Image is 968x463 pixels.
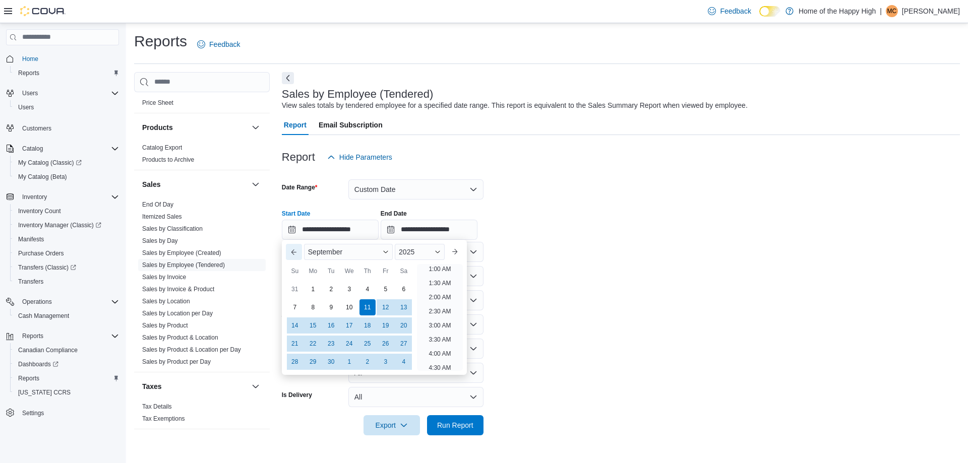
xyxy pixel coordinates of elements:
div: View sales totals by tendered employee for a specified date range. This report is equivalent to t... [282,100,748,111]
span: Canadian Compliance [14,344,119,356]
span: Catalog Export [142,144,182,152]
span: Reports [14,67,119,79]
a: Reports [14,372,43,384]
button: Cash Management [10,309,123,323]
span: Sales by Invoice [142,273,186,281]
span: Hide Parameters [339,152,392,162]
span: Sales by Product [142,321,188,329]
button: Open list of options [469,320,477,328]
span: Inventory [22,193,47,201]
span: [US_STATE] CCRS [18,388,71,396]
a: Manifests [14,233,48,245]
span: Inventory Count [14,205,119,217]
div: day-25 [359,336,376,352]
span: Sales by Day [142,237,178,245]
span: Transfers (Classic) [18,263,76,272]
button: Users [2,86,123,100]
div: day-18 [359,317,376,334]
button: Manifests [10,232,123,246]
a: Reports [14,67,43,79]
button: Open list of options [469,272,477,280]
a: Users [14,101,38,113]
a: Feedback [704,1,755,21]
div: day-30 [323,354,339,370]
a: End Of Day [142,201,173,208]
button: Open list of options [469,296,477,304]
span: Tax Exemptions [142,415,185,423]
div: Sa [396,263,412,279]
a: Sales by Product & Location [142,334,218,341]
span: September [308,248,342,256]
li: 2:00 AM [425,291,455,303]
a: My Catalog (Classic) [10,156,123,170]
li: 3:00 AM [425,319,455,332]
h3: Products [142,122,173,133]
a: Price Sheet [142,99,173,106]
button: Canadian Compliance [10,343,123,357]
span: Sales by Product per Day [142,358,211,366]
label: Date Range [282,183,318,191]
div: Matthew Cracknell [886,5,898,17]
span: Dashboards [18,360,58,368]
span: Reports [22,332,43,340]
span: Purchase Orders [14,247,119,259]
button: Inventory [18,191,51,203]
label: Is Delivery [282,391,312,399]
a: My Catalog (Beta) [14,171,71,183]
span: Catalog [22,145,43,153]
span: Reports [14,372,119,384]
span: My Catalog (Classic) [18,159,82,167]
a: Dashboards [10,357,123,371]
h3: Sales by Employee (Tendered) [282,88,434,100]
div: day-31 [287,281,303,297]
span: Email Subscription [319,115,383,135]
span: Users [14,101,119,113]
button: Products [142,122,248,133]
div: Tu [323,263,339,279]
span: Itemized Sales [142,213,182,221]
span: Report [284,115,307,135]
div: day-6 [396,281,412,297]
span: Operations [22,298,52,306]
span: Transfers [18,278,43,286]
button: Catalog [2,142,123,156]
span: MC [887,5,897,17]
span: Products to Archive [142,156,194,164]
div: Pricing [134,97,270,113]
span: End Of Day [142,201,173,209]
div: day-19 [378,317,394,334]
div: day-15 [305,317,321,334]
a: Transfers (Classic) [14,261,80,274]
div: day-11 [359,299,376,315]
button: Users [10,100,123,114]
button: Settings [2,406,123,420]
span: Inventory Manager (Classic) [18,221,101,229]
span: Inventory Count [18,207,61,215]
button: Sales [250,178,262,190]
div: day-13 [396,299,412,315]
span: Sales by Product & Location [142,334,218,342]
button: My Catalog (Beta) [10,170,123,184]
li: 1:30 AM [425,277,455,289]
div: day-28 [287,354,303,370]
input: Dark Mode [759,6,780,17]
a: Canadian Compliance [14,344,82,356]
button: Next [282,72,294,84]
button: [US_STATE] CCRS [10,385,123,400]
div: day-16 [323,317,339,334]
div: day-8 [305,299,321,315]
span: Dashboards [14,358,119,370]
h3: Report [282,151,315,163]
span: Manifests [14,233,119,245]
div: Fr [378,263,394,279]
a: Sales by Employee (Tendered) [142,261,225,269]
div: day-17 [341,317,357,334]
a: Transfers [14,276,47,288]
div: day-3 [341,281,357,297]
button: All [348,387,483,407]
div: day-1 [305,281,321,297]
button: Sales [142,179,248,189]
div: Taxes [134,401,270,429]
label: Start Date [282,210,311,218]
